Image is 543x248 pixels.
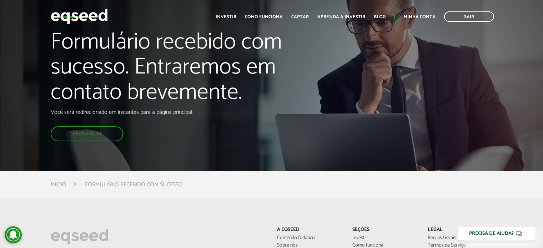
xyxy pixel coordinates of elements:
[216,15,236,19] a: Investir
[428,243,492,248] a: Termos de Serviço
[51,109,312,116] p: Você será redirecionado em instantes para a página principal.
[51,7,108,26] img: EqSeed
[85,180,183,189] li: Formulário recebido com sucesso
[444,11,494,22] a: Sair
[352,243,417,248] a: Como funciona
[404,15,436,19] a: Minha conta
[374,15,386,19] a: Blog
[277,227,342,233] p: A EqSeed
[428,236,492,241] a: Regras Gerais
[277,236,342,241] a: Conteúdo Didático
[51,227,109,246] img: EqSeed Logo
[352,227,417,233] p: Seções
[291,15,309,19] a: Captar
[51,126,123,141] a: Prosseguir
[51,182,66,188] a: Início
[317,15,365,19] a: Aprenda a investir
[245,15,283,19] a: Como funciona
[277,243,342,248] a: Sobre nós
[428,227,492,233] p: Legal
[352,236,417,241] a: Investir
[51,30,312,109] h1: Formulário recebido com sucesso. Entraremos em contato brevemente.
